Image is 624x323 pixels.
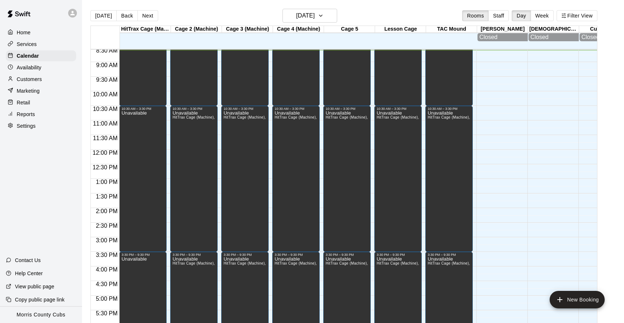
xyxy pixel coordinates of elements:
[323,33,371,106] div: 8:00 AM – 10:30 AM: Unavailable
[223,115,428,119] span: HitTrax Cage (Machine), Cage 2 (Machine), Cage 3 (Machine), Cage 4 (Machine), Cage 5 , Lesson Cag...
[282,9,337,23] button: [DATE]
[296,11,315,21] h6: [DATE]
[223,261,428,265] span: HitTrax Cage (Machine), Cage 2 (Machine), Cage 3 (Machine), Cage 4 (Machine), Cage 5 , Lesson Cag...
[94,47,120,54] span: 8:30 AM
[17,76,42,83] p: Customers
[94,266,120,273] span: 4:00 PM
[172,253,215,257] div: 3:30 PM – 9:30 PM
[172,115,377,119] span: HitTrax Cage (Machine), Cage 2 (Machine), Cage 3 (Machine), Cage 4 (Machine), Cage 5 , Lesson Cag...
[6,74,76,85] a: Customers
[119,33,167,106] div: 8:00 AM – 10:30 AM: Unavailable
[274,107,317,111] div: 10:30 AM – 3:30 PM
[94,223,120,229] span: 2:30 PM
[325,115,530,119] span: HitTrax Cage (Machine), Cage 2 (Machine), Cage 3 (Machine), Cage 4 (Machine), Cage 5 , Lesson Cag...
[6,62,76,73] div: Availability
[425,106,473,252] div: 10:30 AM – 3:30 PM: Unavailable
[223,253,266,257] div: 3:30 PM – 9:30 PM
[17,29,31,36] p: Home
[6,85,76,96] a: Marketing
[94,252,120,258] span: 3:30 PM
[172,261,377,265] span: HitTrax Cage (Machine), Cage 2 (Machine), Cage 3 (Machine), Cage 4 (Machine), Cage 5 , Lesson Cag...
[377,261,581,265] span: HitTrax Cage (Machine), Cage 2 (Machine), Cage 3 (Machine), Cage 4 (Machine), Cage 5 , Lesson Cag...
[137,10,158,21] button: Next
[272,33,320,106] div: 8:00 AM – 10:30 AM: Unavailable
[528,26,579,33] div: [DEMOGRAPHIC_DATA]
[171,26,222,33] div: Cage 2 (Machine)
[462,10,488,21] button: Rooms
[557,10,597,21] button: Filter View
[374,106,422,252] div: 10:30 AM – 3:30 PM: Unavailable
[6,120,76,131] a: Settings
[17,111,35,118] p: Reports
[6,50,76,61] a: Calendar
[94,62,120,68] span: 9:00 AM
[94,208,120,214] span: 2:00 PM
[221,33,269,106] div: 8:00 AM – 10:30 AM: Unavailable
[15,296,65,303] p: Copy public page link
[119,106,167,252] div: 10:30 AM – 3:30 PM: Unavailable
[170,33,218,106] div: 8:00 AM – 10:30 AM: Unavailable
[17,52,39,59] p: Calendar
[325,261,530,265] span: HitTrax Cage (Machine), Cage 2 (Machine), Cage 3 (Machine), Cage 4 (Machine), Cage 5 , Lesson Cag...
[272,106,320,252] div: 10:30 AM – 3:30 PM: Unavailable
[6,27,76,38] div: Home
[6,97,76,108] a: Retail
[17,122,36,130] p: Settings
[94,296,120,302] span: 5:00 PM
[325,253,368,257] div: 3:30 PM – 9:30 PM
[121,253,164,257] div: 3:30 PM – 9:30 PM
[6,109,76,120] a: Reports
[223,107,266,111] div: 10:30 AM – 3:30 PM
[274,261,479,265] span: HitTrax Cage (Machine), Cage 2 (Machine), Cage 3 (Machine), Cage 4 (Machine), Cage 5 , Lesson Cag...
[91,164,119,170] span: 12:30 PM
[512,10,531,21] button: Day
[121,107,164,111] div: 10:30 AM – 3:30 PM
[94,281,120,287] span: 4:30 PM
[91,91,120,97] span: 10:00 AM
[17,87,40,95] p: Marketing
[15,270,43,277] p: Help Center
[428,253,471,257] div: 3:30 PM – 9:30 PM
[15,257,41,264] p: Contact Us
[426,26,477,33] div: TAC Mound
[94,179,120,185] span: 1:00 PM
[94,193,120,200] span: 1:30 PM
[479,34,526,41] div: Closed
[374,33,422,106] div: 8:00 AM – 10:30 AM: Unavailable
[91,106,120,112] span: 10:30 AM
[325,107,368,111] div: 10:30 AM – 3:30 PM
[477,26,528,33] div: [PERSON_NAME]
[530,34,577,41] div: Closed
[274,115,479,119] span: HitTrax Cage (Machine), Cage 2 (Machine), Cage 3 (Machine), Cage 4 (Machine), Cage 5 , Lesson Cag...
[172,107,215,111] div: 10:30 AM – 3:30 PM
[91,150,119,156] span: 12:00 PM
[17,311,66,319] p: Morris County Cubs
[6,39,76,50] a: Services
[94,310,120,316] span: 5:30 PM
[221,106,269,252] div: 10:30 AM – 3:30 PM: Unavailable
[91,120,120,127] span: 11:00 AM
[17,64,42,71] p: Availability
[323,106,371,252] div: 10:30 AM – 3:30 PM: Unavailable
[120,26,171,33] div: HitTrax Cage (Machine)
[550,291,605,308] button: add
[377,107,420,111] div: 10:30 AM – 3:30 PM
[531,10,554,21] button: Week
[274,253,317,257] div: 3:30 PM – 9:30 PM
[377,253,420,257] div: 3:30 PM – 9:30 PM
[94,77,120,83] span: 9:30 AM
[15,283,54,290] p: View public page
[90,10,117,21] button: [DATE]
[425,33,473,106] div: 8:00 AM – 10:30 AM: Unavailable
[17,99,30,106] p: Retail
[91,135,120,141] span: 11:30 AM
[375,26,426,33] div: Lesson Cage
[170,106,218,252] div: 10:30 AM – 3:30 PM: Unavailable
